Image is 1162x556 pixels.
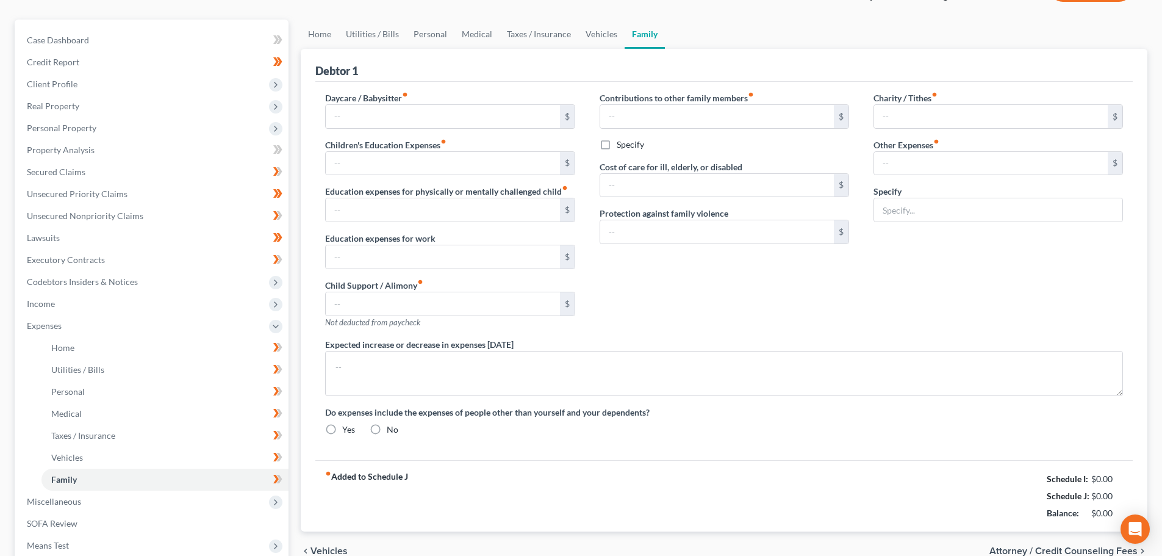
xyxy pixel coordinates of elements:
div: $0.00 [1091,507,1124,519]
span: Family [51,474,77,485]
a: Property Analysis [17,139,289,161]
label: Children's Education Expenses [325,139,447,151]
i: fiber_manual_record [748,92,754,98]
div: Open Intercom Messenger [1121,514,1150,544]
a: Lawsuits [17,227,289,249]
label: Other Expenses [873,139,939,151]
div: $ [560,152,575,175]
span: Means Test [27,540,69,551]
div: $ [834,220,848,244]
span: Not deducted from paycheck [325,317,420,327]
div: $0.00 [1091,473,1124,485]
span: Case Dashboard [27,35,89,45]
i: fiber_manual_record [440,139,447,145]
strong: Added to Schedule J [325,471,408,522]
span: Home [51,342,74,353]
a: Taxes / Insurance [500,20,578,49]
div: $ [1108,152,1122,175]
strong: Schedule J: [1047,491,1089,501]
i: chevron_right [1138,546,1147,556]
span: Vehicles [51,452,83,463]
a: Credit Report [17,51,289,73]
a: Home [301,20,339,49]
label: Yes [342,424,355,436]
span: Medical [51,408,82,419]
span: Unsecured Nonpriority Claims [27,211,143,221]
span: Personal [51,386,85,397]
input: -- [600,174,834,197]
span: Real Property [27,101,79,111]
input: -- [326,152,559,175]
a: Utilities / Bills [339,20,406,49]
span: Property Analysis [27,145,95,155]
label: Child Support / Alimony [325,279,423,292]
span: Income [27,298,55,309]
a: Executory Contracts [17,249,289,271]
div: $ [834,105,848,128]
div: $ [560,198,575,222]
label: Daycare / Babysitter [325,92,408,104]
span: Codebtors Insiders & Notices [27,276,138,287]
span: Credit Report [27,57,79,67]
i: fiber_manual_record [562,185,568,191]
a: Unsecured Priority Claims [17,183,289,205]
i: fiber_manual_record [402,92,408,98]
i: fiber_manual_record [325,471,331,477]
label: Protection against family violence [600,207,728,220]
input: -- [326,245,559,269]
label: Do expenses include the expenses of people other than yourself and your dependents? [325,406,1123,419]
input: -- [326,198,559,222]
div: $ [560,105,575,128]
span: Lawsuits [27,233,60,243]
span: Unsecured Priority Claims [27,189,127,199]
a: Medical [454,20,500,49]
label: Expected increase or decrease in expenses [DATE] [325,338,514,351]
strong: Balance: [1047,508,1079,518]
a: Personal [406,20,454,49]
div: Debtor 1 [315,63,358,78]
span: Miscellaneous [27,496,81,507]
a: Vehicles [41,447,289,469]
a: Unsecured Nonpriority Claims [17,205,289,227]
button: chevron_left Vehicles [301,546,348,556]
input: -- [326,105,559,128]
label: Charity / Tithes [873,92,938,104]
button: Attorney / Credit Counseling Fees chevron_right [989,546,1147,556]
span: Utilities / Bills [51,364,104,375]
input: -- [874,152,1108,175]
a: Taxes / Insurance [41,425,289,447]
i: fiber_manual_record [933,139,939,145]
a: Vehicles [578,20,625,49]
a: Medical [41,403,289,425]
span: Executory Contracts [27,255,105,265]
i: fiber_manual_record [417,279,423,285]
i: fiber_manual_record [931,92,938,98]
a: Case Dashboard [17,29,289,51]
div: $ [834,174,848,197]
input: Specify... [874,198,1122,222]
span: Attorney / Credit Counseling Fees [989,546,1138,556]
a: SOFA Review [17,513,289,535]
div: $0.00 [1091,490,1124,502]
span: Personal Property [27,123,96,133]
input: -- [326,292,559,316]
span: Vehicles [310,546,348,556]
input: -- [600,220,834,244]
span: SOFA Review [27,518,77,529]
div: $ [560,292,575,316]
span: Secured Claims [27,167,85,177]
i: chevron_left [301,546,310,556]
span: Client Profile [27,79,77,89]
div: $ [1108,105,1122,128]
span: Expenses [27,320,62,331]
input: -- [600,105,834,128]
label: Specify [873,185,902,198]
strong: Schedule I: [1047,474,1088,484]
label: Cost of care for ill, elderly, or disabled [600,161,742,173]
span: Taxes / Insurance [51,430,115,441]
a: Personal [41,381,289,403]
a: Family [625,20,665,49]
label: Contributions to other family members [600,92,754,104]
a: Secured Claims [17,161,289,183]
label: Education expenses for physically or mentally challenged child [325,185,568,198]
